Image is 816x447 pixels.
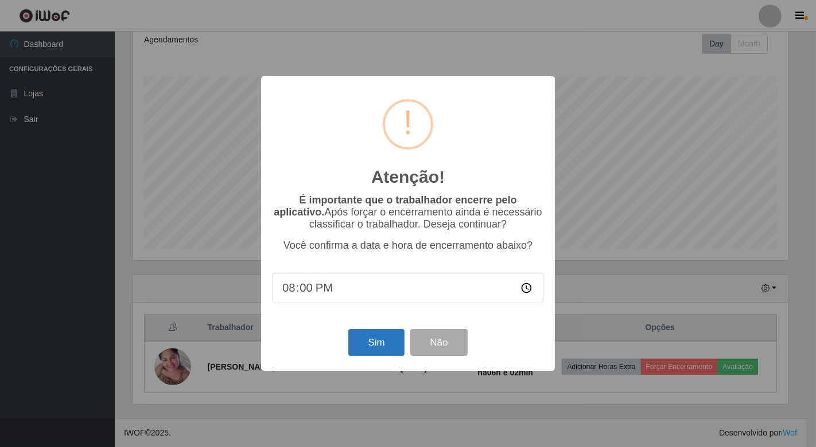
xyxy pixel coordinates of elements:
h2: Atenção! [371,167,445,187]
button: Sim [348,329,404,356]
b: É importante que o trabalhador encerre pelo aplicativo. [274,194,516,218]
button: Não [410,329,467,356]
p: Você confirma a data e hora de encerramento abaixo? [273,240,543,252]
p: Após forçar o encerramento ainda é necessário classificar o trabalhador. Deseja continuar? [273,194,543,230]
